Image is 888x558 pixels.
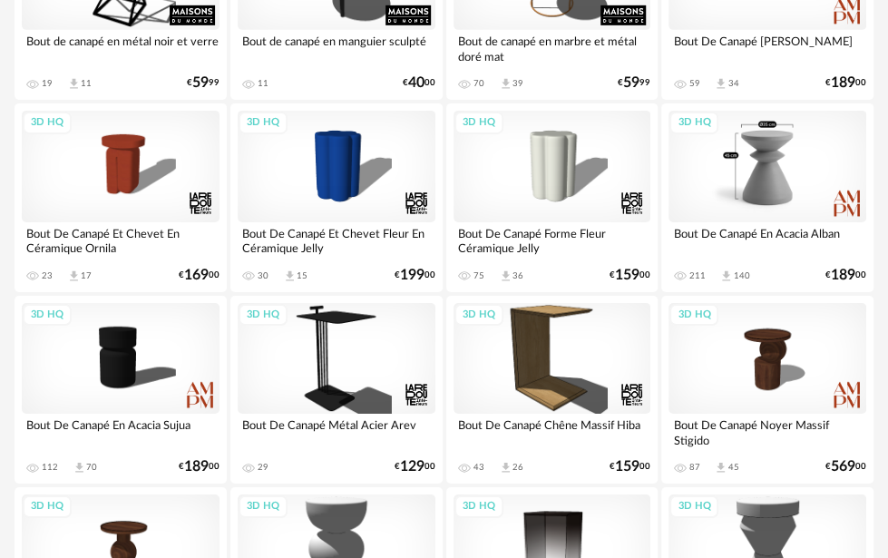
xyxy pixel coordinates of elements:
[258,462,268,473] div: 29
[668,30,866,66] div: Bout De Canapé [PERSON_NAME]
[669,304,718,327] div: 3D HQ
[668,222,866,259] div: Bout De Canapé En Acacia Alban
[42,78,53,89] div: 19
[408,77,424,89] span: 40
[395,461,435,473] div: € 00
[239,495,288,518] div: 3D HQ
[610,461,650,473] div: € 00
[512,462,523,473] div: 26
[400,269,424,281] span: 199
[238,30,435,66] div: Bout de canapé en manguier sculpté
[499,461,512,475] span: Download icon
[446,296,659,484] a: 3D HQ Bout De Canapé Chêne Massif Hiba 43 Download icon 26 €15900
[23,495,72,518] div: 3D HQ
[15,103,227,291] a: 3D HQ Bout De Canapé Et Chevet En Céramique Ornila 23 Download icon 17 €16900
[179,269,220,281] div: € 00
[238,414,435,450] div: Bout De Canapé Métal Acier Arev
[42,462,58,473] div: 112
[512,270,523,281] div: 36
[454,112,503,134] div: 3D HQ
[81,270,92,281] div: 17
[230,103,443,291] a: 3D HQ Bout De Canapé Et Chevet Fleur En Céramique Jelly 30 Download icon 15 €19900
[238,222,435,259] div: Bout De Canapé Et Chevet Fleur En Céramique Jelly
[395,269,435,281] div: € 00
[23,304,72,327] div: 3D HQ
[67,77,81,91] span: Download icon
[192,77,209,89] span: 59
[446,103,659,291] a: 3D HQ Bout De Canapé Forme Fleur Céramique Jelly 75 Download icon 36 €15900
[230,296,443,484] a: 3D HQ Bout De Canapé Métal Acier Arev 29 €12900
[714,77,727,91] span: Download icon
[42,270,53,281] div: 23
[831,461,855,473] span: 569
[688,78,699,89] div: 59
[283,269,297,283] span: Download icon
[688,462,699,473] div: 87
[454,414,651,450] div: Bout De Canapé Chêne Massif Hiba
[669,495,718,518] div: 3D HQ
[719,269,733,283] span: Download icon
[22,414,220,450] div: Bout De Canapé En Acacia Sujua
[258,78,268,89] div: 11
[623,77,639,89] span: 59
[454,30,651,66] div: Bout de canapé en marbre et métal doré mat
[184,461,209,473] span: 189
[825,269,866,281] div: € 00
[618,77,650,89] div: € 99
[184,269,209,281] span: 169
[86,462,97,473] div: 70
[615,461,639,473] span: 159
[825,77,866,89] div: € 00
[23,112,72,134] div: 3D HQ
[825,461,866,473] div: € 00
[454,304,503,327] div: 3D HQ
[239,304,288,327] div: 3D HQ
[22,222,220,259] div: Bout De Canapé Et Chevet En Céramique Ornila
[610,269,650,281] div: € 00
[258,270,268,281] div: 30
[661,103,873,291] a: 3D HQ Bout De Canapé En Acacia Alban 211 Download icon 140 €18900
[473,462,484,473] div: 43
[499,77,512,91] span: Download icon
[473,78,484,89] div: 70
[81,78,92,89] div: 11
[831,77,855,89] span: 189
[669,112,718,134] div: 3D HQ
[454,222,651,259] div: Bout De Canapé Forme Fleur Céramique Jelly
[454,495,503,518] div: 3D HQ
[15,296,227,484] a: 3D HQ Bout De Canapé En Acacia Sujua 112 Download icon 70 €18900
[400,461,424,473] span: 129
[499,269,512,283] span: Download icon
[714,461,727,475] span: Download icon
[187,77,220,89] div: € 99
[733,270,749,281] div: 140
[239,112,288,134] div: 3D HQ
[403,77,435,89] div: € 00
[297,270,307,281] div: 15
[179,461,220,473] div: € 00
[473,270,484,281] div: 75
[727,78,738,89] div: 34
[615,269,639,281] span: 159
[668,414,866,450] div: Bout De Canapé Noyer Massif Stigido
[73,461,86,475] span: Download icon
[512,78,523,89] div: 39
[727,462,738,473] div: 45
[661,296,873,484] a: 3D HQ Bout De Canapé Noyer Massif Stigido 87 Download icon 45 €56900
[831,269,855,281] span: 189
[67,269,81,283] span: Download icon
[22,30,220,66] div: Bout de canapé en métal noir et verre
[688,270,705,281] div: 211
